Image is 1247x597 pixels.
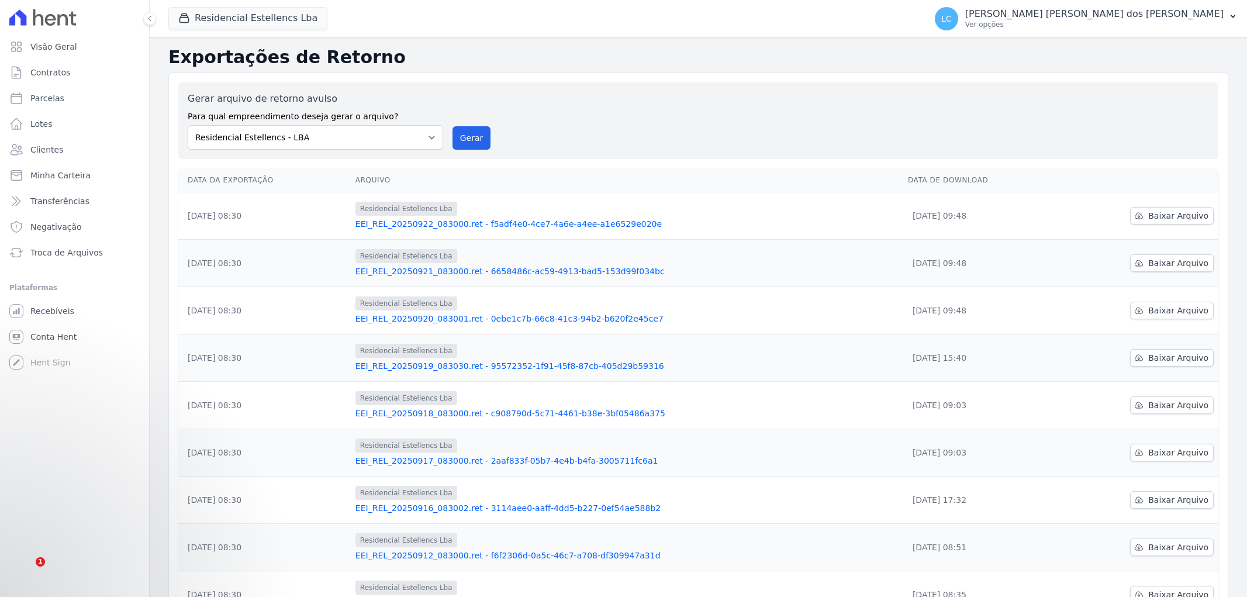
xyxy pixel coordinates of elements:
span: 1 [36,557,45,567]
a: Parcelas [5,87,144,110]
a: Transferências [5,189,144,213]
td: [DATE] 17:32 [903,477,1058,524]
span: Baixar Arquivo [1148,541,1208,553]
th: Arquivo [351,168,903,192]
a: Clientes [5,138,144,161]
label: Para qual empreendimento deseja gerar o arquivo? [188,106,443,123]
span: Parcelas [30,92,64,104]
span: Baixar Arquivo [1148,257,1208,269]
a: Visão Geral [5,35,144,58]
span: Residencial Estellencs Lba [355,249,457,263]
a: Recebíveis [5,299,144,323]
a: Baixar Arquivo [1130,349,1214,367]
span: Residencial Estellencs Lba [355,581,457,595]
span: Residencial Estellencs Lba [355,486,457,500]
a: Baixar Arquivo [1130,254,1214,272]
a: EEI_REL_20250919_083030.ret - 95572352-1f91-45f8-87cb-405d29b59316 [355,360,899,372]
a: EEI_REL_20250917_083000.ret - 2aaf833f-05b7-4e4b-b4fa-3005711fc6a1 [355,455,899,467]
span: Baixar Arquivo [1148,494,1208,506]
a: Conta Hent [5,325,144,348]
iframe: Intercom notifications mensagem [9,484,243,565]
td: [DATE] 08:51 [903,524,1058,571]
td: [DATE] 08:30 [178,382,351,429]
span: Residencial Estellencs Lba [355,439,457,453]
td: [DATE] 09:48 [903,240,1058,287]
span: Lotes [30,118,53,130]
span: Troca de Arquivos [30,247,103,258]
span: Conta Hent [30,331,77,343]
td: [DATE] 08:30 [178,192,351,240]
td: [DATE] 09:48 [903,287,1058,334]
button: LC [PERSON_NAME] [PERSON_NAME] dos [PERSON_NAME] Ver opções [925,2,1247,35]
span: Baixar Arquivo [1148,352,1208,364]
td: [DATE] 09:03 [903,429,1058,477]
td: [DATE] 09:48 [903,192,1058,240]
span: Baixar Arquivo [1148,305,1208,316]
span: Residencial Estellencs Lba [355,344,457,358]
td: [DATE] 08:30 [178,334,351,382]
span: Baixar Arquivo [1148,210,1208,222]
button: Gerar [452,126,491,150]
span: Baixar Arquivo [1148,399,1208,411]
a: EEI_REL_20250912_083000.ret - f6f2306d-0a5c-46c7-a708-df309947a31d [355,550,899,561]
a: EEI_REL_20250918_083000.ret - c908790d-5c71-4461-b38e-3bf05486a375 [355,408,899,419]
a: Baixar Arquivo [1130,396,1214,414]
label: Gerar arquivo de retorno avulso [188,92,443,106]
a: Lotes [5,112,144,136]
span: Clientes [30,144,63,156]
a: Baixar Arquivo [1130,491,1214,509]
span: Negativação [30,221,82,233]
span: LC [941,15,952,23]
td: [DATE] 08:30 [178,240,351,287]
td: [DATE] 15:40 [903,334,1058,382]
td: [DATE] 08:30 [178,477,351,524]
span: Transferências [30,195,89,207]
a: EEI_REL_20250922_083000.ret - f5adf4e0-4ce7-4a6e-a4ee-a1e6529e020e [355,218,899,230]
td: [DATE] 09:03 [903,382,1058,429]
a: Baixar Arquivo [1130,539,1214,556]
a: Contratos [5,61,144,84]
th: Data da Exportação [178,168,351,192]
p: Ver opções [965,20,1224,29]
span: Residencial Estellencs Lba [355,533,457,547]
div: Plataformas [9,281,140,295]
span: Minha Carteira [30,170,91,181]
iframe: Intercom live chat [12,557,40,585]
a: Troca de Arquivos [5,241,144,264]
td: [DATE] 08:30 [178,429,351,477]
p: [PERSON_NAME] [PERSON_NAME] dos [PERSON_NAME] [965,8,1224,20]
span: Residencial Estellencs Lba [355,296,457,310]
td: [DATE] 08:30 [178,524,351,571]
a: Baixar Arquivo [1130,302,1214,319]
td: [DATE] 08:30 [178,287,351,334]
a: EEI_REL_20250921_083000.ret - 6658486c-ac59-4913-bad5-153d99f034bc [355,265,899,277]
span: Visão Geral [30,41,77,53]
span: Contratos [30,67,70,78]
a: Baixar Arquivo [1130,444,1214,461]
h2: Exportações de Retorno [168,47,1228,68]
th: Data de Download [903,168,1058,192]
span: Residencial Estellencs Lba [355,202,457,216]
a: Minha Carteira [5,164,144,187]
span: Residencial Estellencs Lba [355,391,457,405]
span: Recebíveis [30,305,74,317]
a: EEI_REL_20250916_083002.ret - 3114aee0-aaff-4dd5-b227-0ef54ae588b2 [355,502,899,514]
span: Baixar Arquivo [1148,447,1208,458]
a: Negativação [5,215,144,239]
a: EEI_REL_20250920_083001.ret - 0ebe1c7b-66c8-41c3-94b2-b620f2e45ce7 [355,313,899,325]
a: Baixar Arquivo [1130,207,1214,225]
button: Residencial Estellencs Lba [168,7,327,29]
